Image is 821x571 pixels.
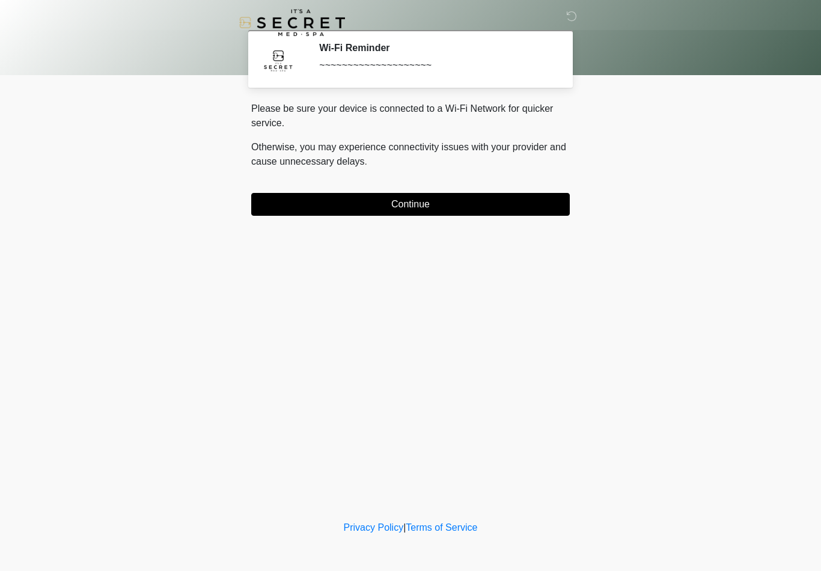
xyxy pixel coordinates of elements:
img: Agent Avatar [260,42,296,78]
span: . [365,156,367,166]
a: Terms of Service [406,522,477,533]
img: It's A Secret Med Spa Logo [239,9,345,36]
p: Please be sure your device is connected to a Wi-Fi Network for quicker service. [251,102,570,130]
p: Otherwise, you may experience connectivity issues with your provider and cause unnecessary delays [251,140,570,169]
div: ~~~~~~~~~~~~~~~~~~~~ [319,58,552,73]
h2: Wi-Fi Reminder [319,42,552,53]
button: Continue [251,193,570,216]
a: | [403,522,406,533]
a: Privacy Policy [344,522,404,533]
